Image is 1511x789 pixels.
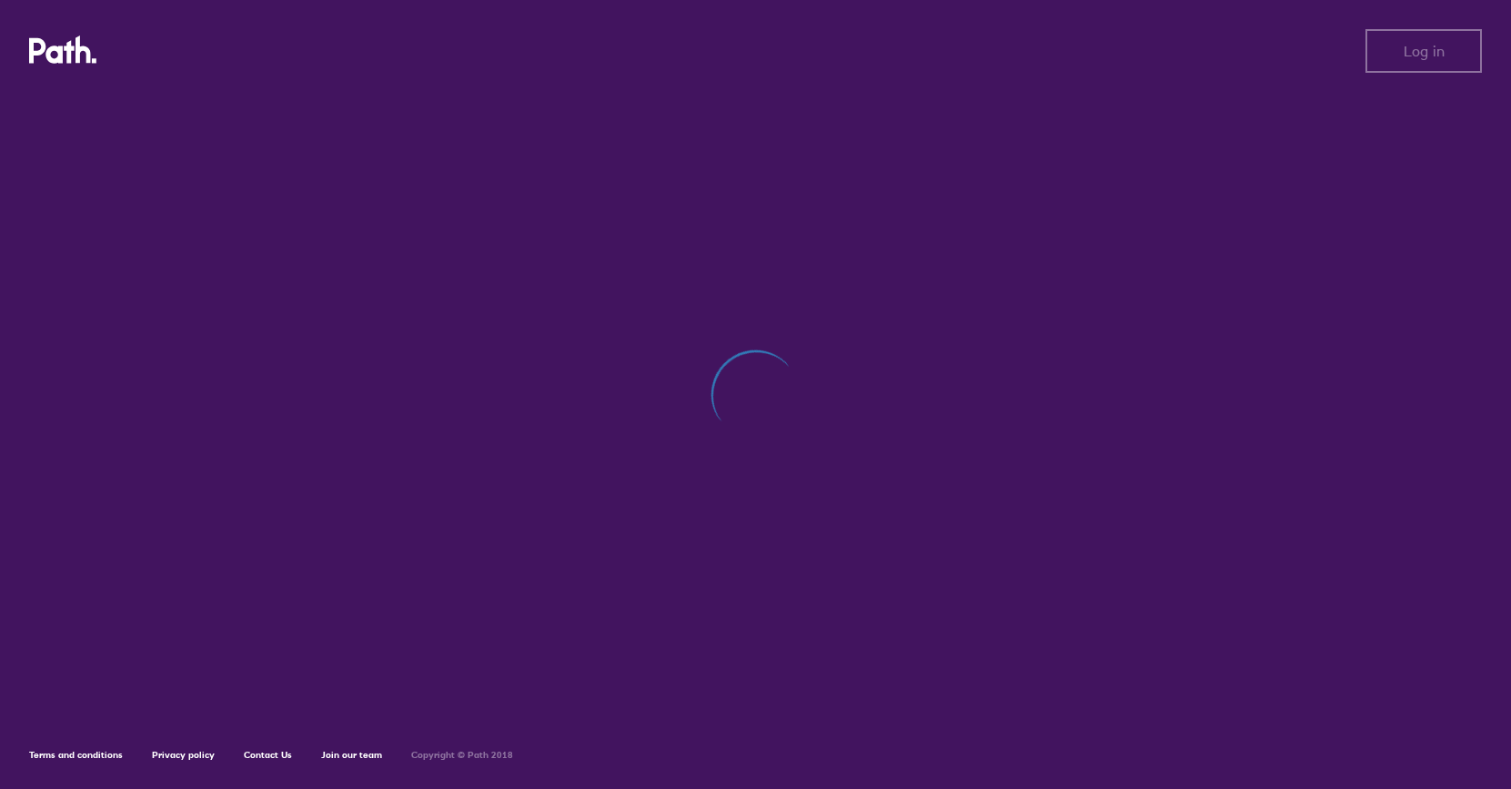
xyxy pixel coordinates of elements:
[1404,43,1445,59] span: Log in
[29,749,123,761] a: Terms and conditions
[1365,29,1482,73] button: Log in
[321,749,382,761] a: Join our team
[152,749,215,761] a: Privacy policy
[411,750,513,761] h6: Copyright © Path 2018
[244,749,292,761] a: Contact Us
